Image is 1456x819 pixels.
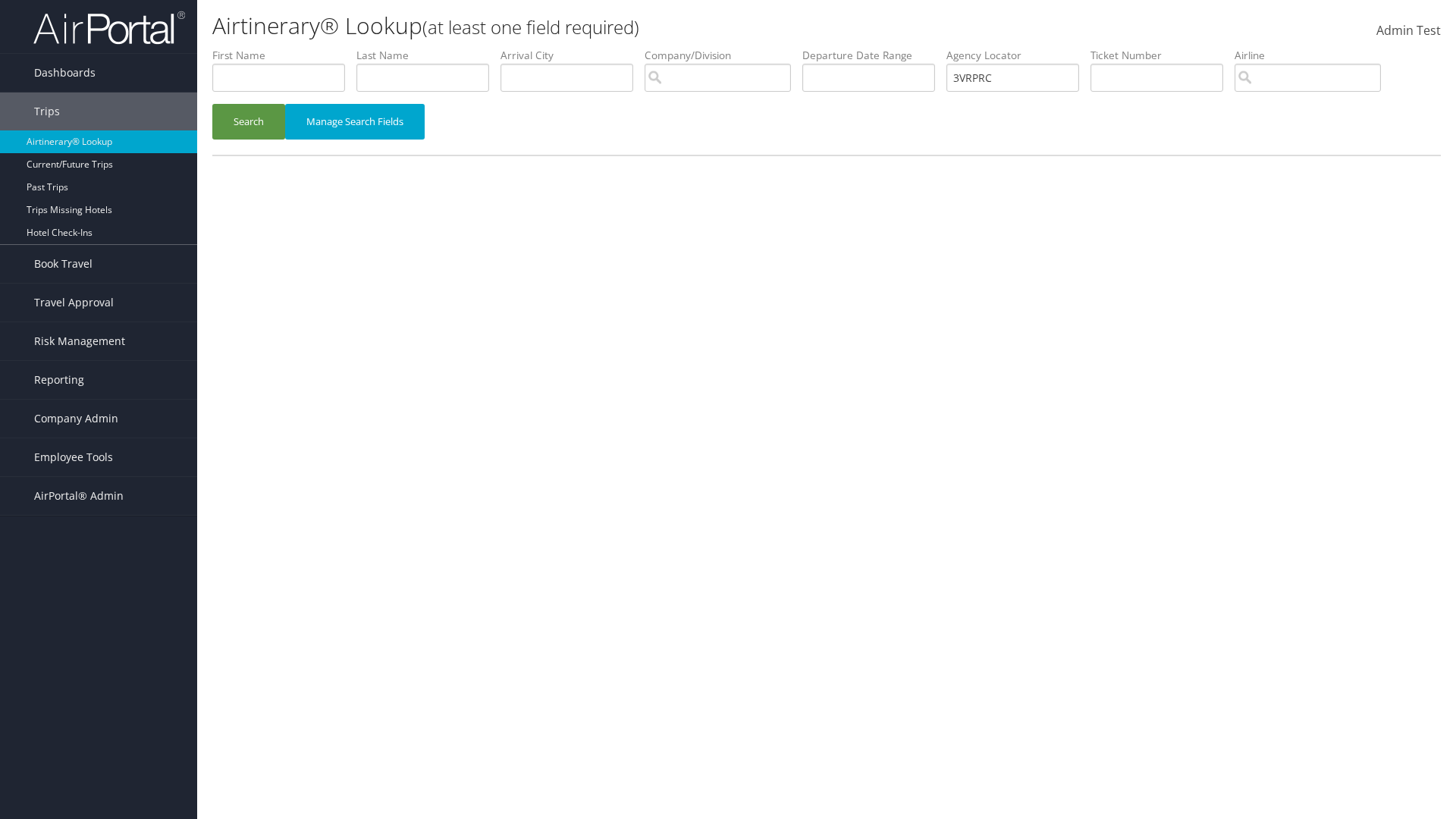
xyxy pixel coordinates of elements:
[1090,48,1235,63] label: Ticket Number
[946,48,1090,63] label: Agency Locator
[500,48,645,63] label: Arrival City
[34,284,114,322] span: Travel Approval
[212,48,356,63] label: First Name
[1376,22,1441,39] span: Admin Test
[212,104,285,140] button: Search
[34,477,124,515] span: AirPortal® Admin
[34,361,84,399] span: Reporting
[802,48,946,63] label: Departure Date Range
[212,10,1031,42] h1: Airtinerary® Lookup
[34,400,118,438] span: Company Admin
[34,54,96,92] span: Dashboards
[285,104,425,140] button: Manage Search Fields
[34,93,60,130] span: Trips
[1235,48,1392,63] label: Airline
[34,438,113,476] span: Employee Tools
[33,10,185,45] img: airportal-logo.png
[34,245,93,283] span: Book Travel
[422,14,639,39] small: (at least one field required)
[1376,8,1441,55] a: Admin Test
[34,322,125,360] span: Risk Management
[645,48,802,63] label: Company/Division
[356,48,500,63] label: Last Name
